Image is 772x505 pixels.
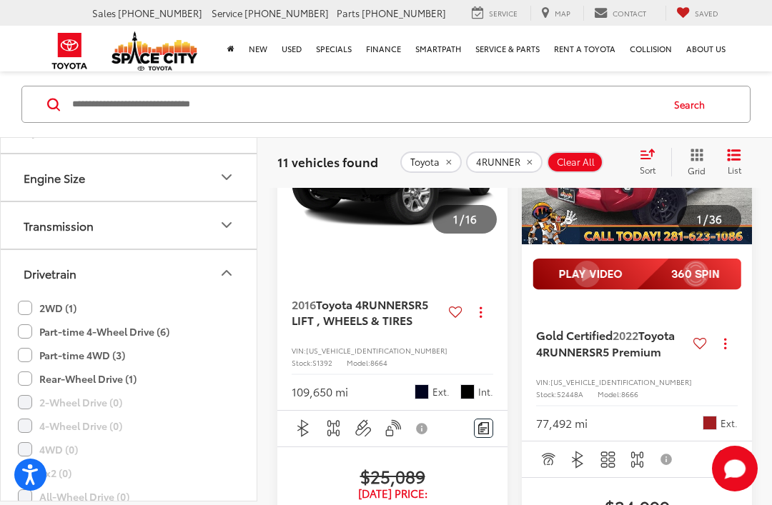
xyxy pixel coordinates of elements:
[277,153,378,170] span: 11 vehicles found
[18,367,137,391] label: Rear-Wheel Drive (1)
[292,357,312,368] span: Stock:
[724,338,726,349] span: dropdown dots
[292,296,316,312] span: 2016
[478,385,493,399] span: Int.
[709,211,722,226] span: 36
[410,156,440,168] span: Toyota
[306,345,447,356] span: [US_VEHICLE_IDENTIFICATION_NUMBER]
[220,26,242,71] a: Home
[1,250,258,296] button: DrivetrainDrivetrain
[702,214,709,224] span: /
[370,357,387,368] span: 8664
[244,6,329,19] span: [PHONE_NUMBER]
[458,214,465,224] span: /
[547,151,603,173] button: Clear All
[24,219,94,232] div: Transmission
[292,465,493,486] span: $25,089
[312,357,332,368] span: S1392
[589,343,661,359] span: SR5 Premium
[583,6,657,21] a: Contact
[18,438,78,461] label: 4WD (0)
[408,26,468,71] a: SmartPath
[325,419,342,437] img: 4WD/AWD
[489,8,518,19] span: Service
[557,389,583,399] span: 52448A
[465,211,477,226] span: 16
[536,327,688,359] a: Gold Certified2022Toyota 4RUNNERSR5 Premium
[292,384,348,400] div: 109,650 mi
[1,154,258,201] button: Engine SizeEngine Size
[468,300,493,325] button: Actions
[697,211,702,226] span: 1
[613,326,638,343] span: 2022
[478,422,490,434] img: Comments
[242,26,274,71] a: New
[295,419,312,437] img: Bluetooth®
[727,164,741,176] span: List
[274,26,309,71] a: Used
[530,6,581,21] a: Map
[355,419,372,437] img: Aux Input
[569,451,587,469] img: Bluetooth®
[536,376,550,387] span: VIN:
[460,384,475,399] span: Black For Limited Trail/G
[466,151,543,173] button: remove 4RUNNER
[721,416,738,430] span: Ext.
[18,391,122,414] label: 2-Wheel Drive (0)
[550,376,692,387] span: [US_VEHICLE_IDENTIFICATION_NUMBER]
[533,259,741,290] img: full motion video
[660,86,726,122] button: Search
[18,414,122,438] label: 4-Wheel Drive (0)
[24,266,76,280] div: Drivetrain
[18,320,169,344] label: Part-time 4-Wheel Drive (6)
[679,26,733,71] a: About Us
[337,6,360,19] span: Parts
[468,26,547,71] a: Service & Parts
[415,384,429,399] span: Midnight Black Metallic
[18,461,71,485] label: 4x2 (0)
[218,264,235,281] div: Drivetrain
[212,6,242,19] span: Service
[432,385,450,399] span: Ext.
[557,156,595,168] span: Clear All
[623,26,679,71] a: Collision
[92,6,116,19] span: Sales
[18,296,76,320] label: 2WD (1)
[410,414,435,444] button: View Disclaimer
[655,444,679,474] button: View Disclaimer
[118,6,202,19] span: [PHONE_NUMBER]
[671,148,716,176] button: Grid View
[218,216,235,234] div: Transmission
[292,345,306,356] span: VIN:
[71,87,660,121] input: Search by Make, Model, or Keyword
[713,331,738,356] button: Actions
[547,26,623,71] a: Rent a Toyota
[695,8,718,19] span: Saved
[18,344,125,367] label: Part-time 4WD (3)
[384,419,402,437] img: Keyless Entry
[474,419,493,438] button: Comments
[599,451,617,469] img: 3rd Row Seating
[362,6,446,19] span: [PHONE_NUMBER]
[476,156,520,168] span: 4RUNNER
[480,306,482,318] span: dropdown dots
[628,451,646,469] img: 4WD/AWD
[621,389,638,399] span: 8666
[359,26,408,71] a: Finance
[292,296,443,329] a: 2016Toyota 4RUNNERSR5 LIFT , WHEELS & TIRES
[640,164,655,176] span: Sort
[716,148,752,176] button: List View
[43,28,96,74] img: Toyota
[539,451,557,469] img: Adaptive Cruise Control
[112,31,197,71] img: Space City Toyota
[1,202,258,249] button: TransmissionTransmission
[292,296,428,328] span: SR5 LIFT , WHEELS & TIRES
[703,416,717,430] span: Barcelona Red Met.
[555,8,570,19] span: Map
[347,357,370,368] span: Model:
[218,169,235,186] div: Engine Size
[633,148,671,176] button: Select sort value
[536,415,588,431] div: 77,492 mi
[536,326,675,359] span: Toyota 4RUNNER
